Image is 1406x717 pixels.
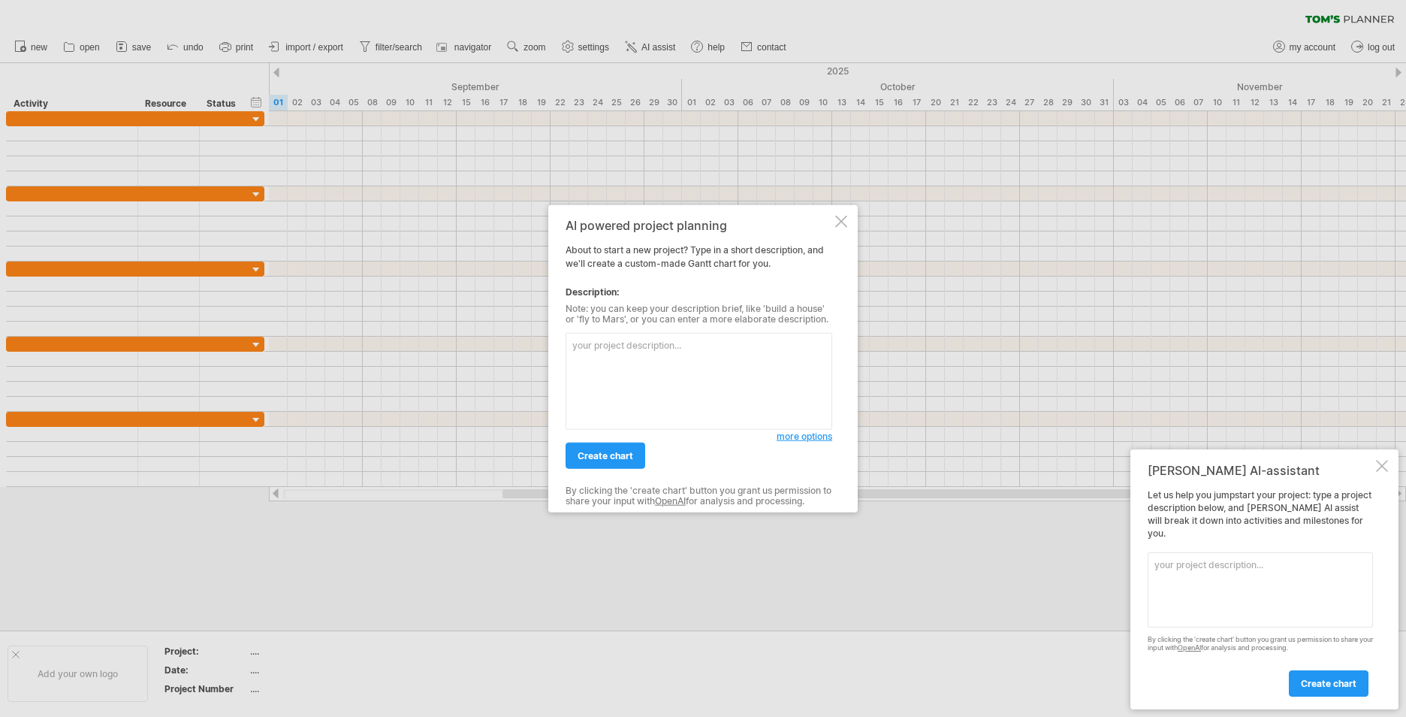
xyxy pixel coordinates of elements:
[566,286,832,299] div: Description:
[566,304,832,325] div: Note: you can keep your description brief, like 'build a house' or 'fly to Mars', or you can ente...
[1289,670,1368,697] a: create chart
[578,450,633,461] span: create chart
[566,443,645,469] a: create chart
[777,431,832,442] span: more options
[1148,636,1373,652] div: By clicking the 'create chart' button you grant us permission to share your input with for analys...
[1148,463,1373,478] div: [PERSON_NAME] AI-assistant
[1178,643,1201,652] a: OpenAI
[566,219,832,232] div: AI powered project planning
[566,219,832,499] div: About to start a new project? Type in a short description, and we'll create a custom-made Gantt c...
[1301,678,1356,689] span: create chart
[1148,489,1373,696] div: Let us help you jumpstart your project: type a project description below, and [PERSON_NAME] AI as...
[777,430,832,443] a: more options
[655,495,686,507] a: OpenAI
[566,486,832,507] div: By clicking the 'create chart' button you grant us permission to share your input with for analys...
